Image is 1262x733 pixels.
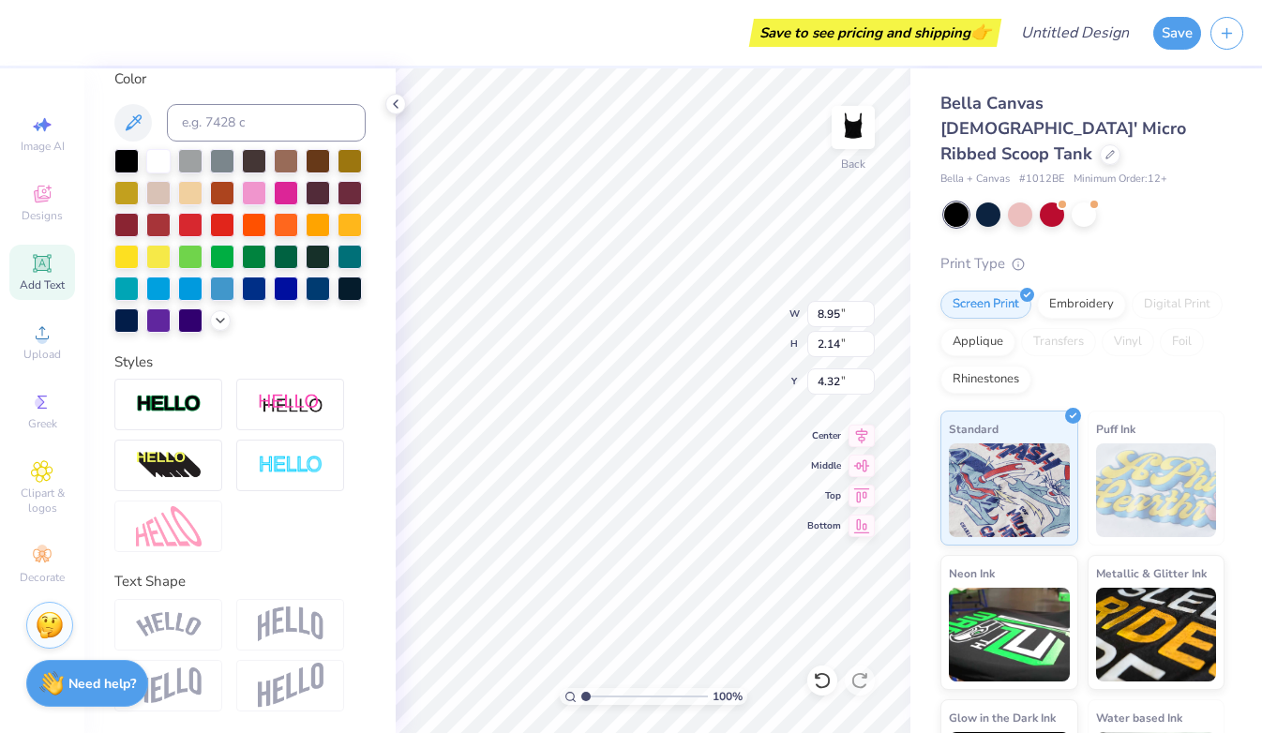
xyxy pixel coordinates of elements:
div: Embroidery [1037,291,1126,319]
div: Color [114,68,366,90]
span: Minimum Order: 12 + [1074,172,1167,187]
span: Bella Canvas [DEMOGRAPHIC_DATA]' Micro Ribbed Scoop Tank [940,92,1186,165]
span: Add Text [20,277,65,292]
span: Greek [28,416,57,431]
div: Applique [940,328,1015,356]
span: Bottom [807,519,841,532]
strong: Need help? [68,675,136,693]
span: 100 % [713,688,743,705]
div: Print Type [940,253,1224,275]
span: Clipart & logos [9,486,75,516]
span: Image AI [21,139,65,154]
span: Top [807,489,841,502]
span: Center [807,429,841,442]
div: Text Shape [114,571,366,592]
div: Vinyl [1102,328,1154,356]
img: Flag [136,667,202,704]
span: Middle [807,459,841,472]
span: # 1012BE [1019,172,1064,187]
span: Bella + Canvas [940,172,1010,187]
img: Rise [258,663,323,709]
img: Arch [258,606,323,642]
input: Untitled Design [1006,14,1144,52]
span: Decorate [20,570,65,585]
div: Rhinestones [940,366,1031,394]
span: Upload [23,347,61,362]
span: 👉 [970,21,991,43]
img: Metallic & Glitter Ink [1096,588,1217,681]
img: Back [834,109,872,146]
img: Shadow [258,393,323,416]
span: Water based Ink [1096,708,1182,727]
div: Digital Print [1132,291,1223,319]
span: Metallic & Glitter Ink [1096,563,1207,583]
img: Arc [136,612,202,637]
img: Standard [949,443,1070,537]
div: Back [841,156,865,172]
span: Glow in the Dark Ink [949,708,1056,727]
div: Transfers [1021,328,1096,356]
span: Puff Ink [1096,419,1135,439]
span: Neon Ink [949,563,995,583]
div: Foil [1160,328,1204,356]
img: Stroke [136,394,202,415]
span: Standard [949,419,999,439]
div: Styles [114,352,366,373]
div: Screen Print [940,291,1031,319]
div: Save to see pricing and shipping [754,19,997,47]
img: Neon Ink [949,588,1070,681]
img: 3d Illusion [136,451,202,481]
img: Free Distort [136,506,202,546]
button: Save [1153,17,1201,50]
span: Designs [22,208,63,223]
img: Puff Ink [1096,443,1217,537]
img: Negative Space [258,455,323,476]
input: e.g. 7428 c [167,104,366,142]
